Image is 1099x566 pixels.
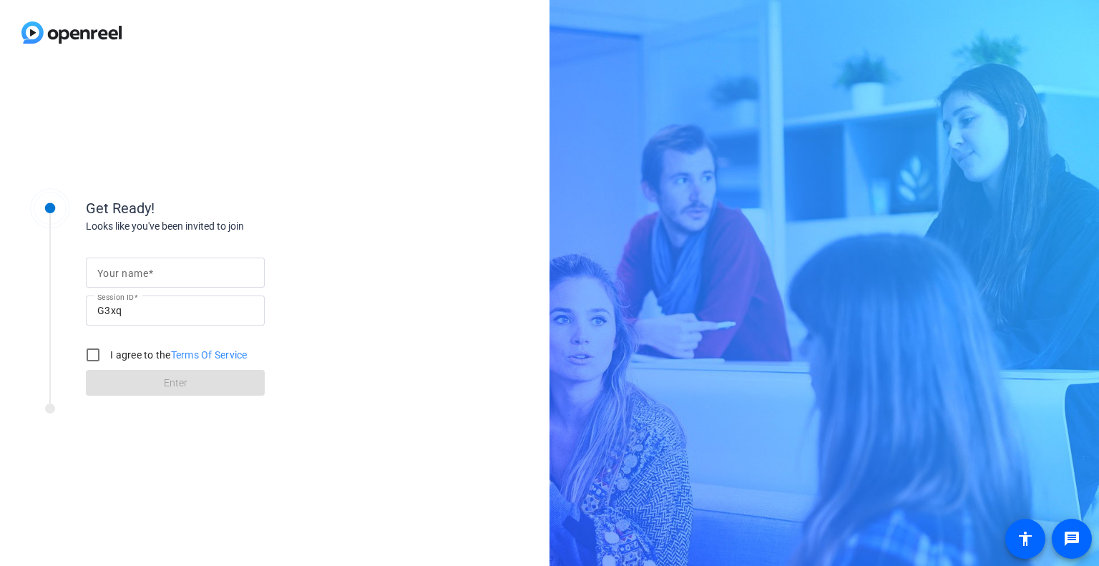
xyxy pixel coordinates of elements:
mat-icon: message [1063,530,1080,547]
mat-label: Your name [97,268,148,279]
label: I agree to the [107,348,248,362]
div: Looks like you've been invited to join [86,219,372,234]
mat-label: Session ID [97,293,134,301]
mat-icon: accessibility [1017,530,1034,547]
a: Terms Of Service [171,349,248,361]
div: Get Ready! [86,197,372,219]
